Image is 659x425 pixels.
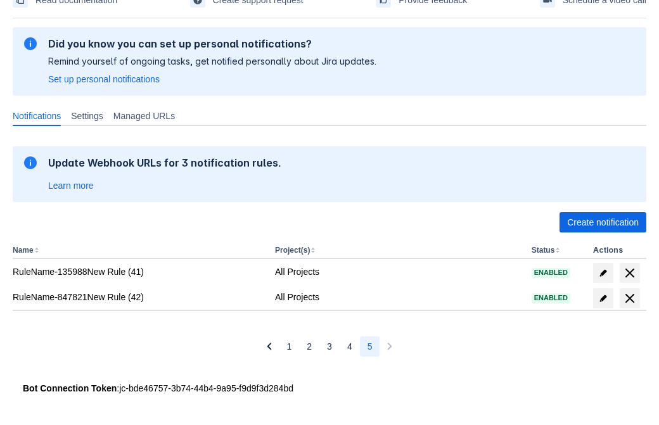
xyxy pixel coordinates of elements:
span: Notifications [13,110,61,122]
span: Enabled [532,295,570,301]
button: Page 5 [360,336,380,357]
p: Remind yourself of ongoing tasks, get notified personally about Jira updates. [48,55,376,68]
button: Page 1 [279,336,300,357]
div: All Projects [275,291,521,303]
div: RuleName-847821New Rule (42) [13,291,265,303]
button: Create notification [560,212,646,232]
nav: Pagination [259,336,400,357]
span: 4 [347,336,352,357]
span: delete [622,265,637,281]
button: Name [13,246,34,255]
strong: Bot Connection Token [23,383,117,393]
th: Actions [588,243,646,259]
span: Create notification [567,212,639,232]
span: Enabled [532,269,570,276]
span: delete [622,291,637,306]
span: 5 [368,336,373,357]
span: information [23,155,38,170]
span: Managed URLs [113,110,175,122]
div: : jc-bde46757-3b74-44b4-9a95-f9d9f3d284bd [23,382,636,395]
span: Settings [71,110,103,122]
button: Page 3 [319,336,340,357]
span: edit [598,268,608,278]
button: Page 2 [299,336,319,357]
button: Page 4 [340,336,360,357]
div: All Projects [275,265,521,278]
button: Next [380,336,400,357]
h2: Did you know you can set up personal notifications? [48,37,376,50]
button: Previous [259,336,279,357]
button: Status [532,246,555,255]
span: 1 [287,336,292,357]
a: Set up personal notifications [48,73,160,86]
span: 2 [307,336,312,357]
h2: Update Webhook URLs for 3 notification rules. [48,156,281,169]
div: RuleName-135988New Rule (41) [13,265,265,278]
span: information [23,36,38,51]
a: Learn more [48,179,94,192]
span: 3 [327,336,332,357]
span: edit [598,293,608,303]
button: Project(s) [275,246,310,255]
